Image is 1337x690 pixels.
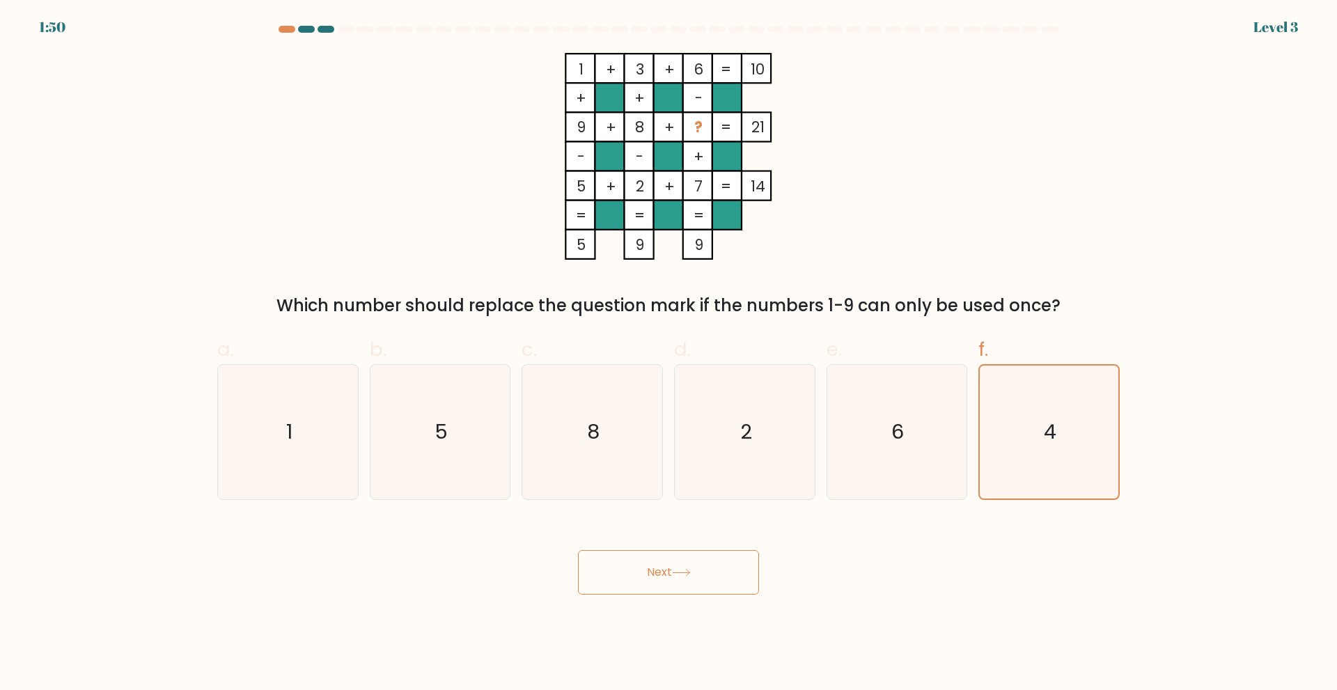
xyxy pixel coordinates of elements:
[576,88,586,108] tspan: +
[636,176,644,196] tspan: 2
[577,176,586,196] tspan: 5
[217,336,234,363] span: a.
[664,176,675,196] tspan: +
[978,336,988,363] span: f.
[226,293,1111,318] div: Which number should replace the question mark if the numbers 1-9 can only be used once?
[579,59,584,79] tspan: 1
[694,59,703,79] tspan: 6
[588,418,600,446] text: 8
[636,235,645,255] tspan: 9
[636,59,644,79] tspan: 3
[751,176,765,196] tspan: 14
[694,235,703,255] tspan: 9
[694,117,703,137] tspan: ?
[694,176,703,196] tspan: 7
[606,59,616,79] tspan: +
[751,59,765,79] tspan: 10
[286,418,292,446] text: 1
[827,336,842,363] span: e.
[695,88,703,108] tspan: -
[740,418,752,446] text: 2
[1253,17,1298,38] div: Level 3
[606,176,616,196] tspan: +
[606,117,616,137] tspan: +
[370,336,386,363] span: b.
[694,205,704,226] tspan: =
[751,117,765,137] tspan: 21
[577,235,586,255] tspan: 5
[636,146,644,166] tspan: -
[694,146,704,166] tspan: +
[635,205,646,226] tspan: =
[892,418,905,446] text: 6
[576,205,586,226] tspan: =
[39,17,65,38] div: 1:50
[664,117,675,137] tspan: +
[522,336,537,363] span: c.
[721,176,731,196] tspan: =
[635,88,646,108] tspan: +
[674,336,691,363] span: d.
[721,117,731,137] tspan: =
[577,146,585,166] tspan: -
[578,550,759,595] button: Next
[577,117,586,137] tspan: 9
[664,59,675,79] tspan: +
[721,59,731,79] tspan: =
[1045,418,1057,446] text: 4
[435,418,448,446] text: 5
[636,117,645,137] tspan: 8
